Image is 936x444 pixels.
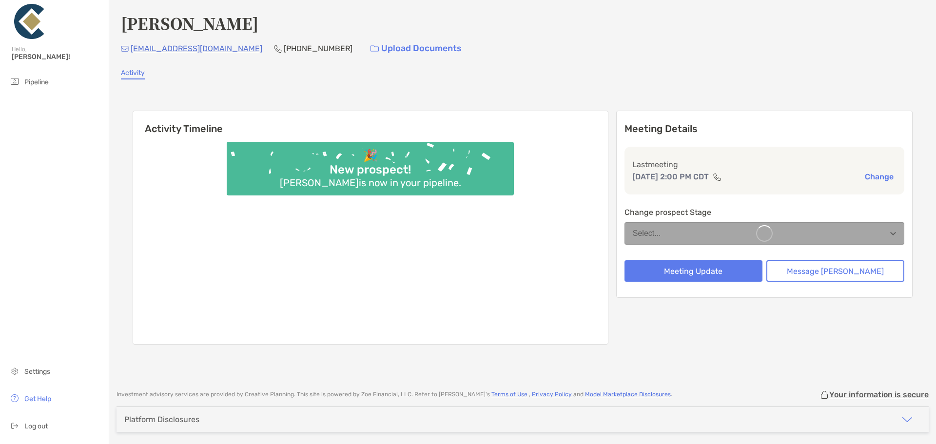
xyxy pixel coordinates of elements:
a: Upload Documents [364,38,468,59]
h6: Activity Timeline [133,111,608,135]
a: Activity [121,69,145,79]
p: [PHONE_NUMBER] [284,42,352,55]
span: Log out [24,422,48,430]
a: Terms of Use [491,391,527,398]
p: Change prospect Stage [624,206,904,218]
p: [DATE] 2:00 PM CDT [632,171,709,183]
img: settings icon [9,365,20,377]
button: Message [PERSON_NAME] [766,260,904,282]
a: Model Marketplace Disclosures [585,391,671,398]
p: Meeting Details [624,123,904,135]
button: Change [862,172,897,182]
button: Meeting Update [624,260,762,282]
img: get-help icon [9,392,20,404]
img: pipeline icon [9,76,20,87]
img: button icon [370,45,379,52]
span: Get Help [24,395,51,403]
div: [PERSON_NAME] is now in your pipeline. [276,177,465,189]
div: 🎉 [359,149,382,163]
p: Your information is secure [829,390,929,399]
a: Privacy Policy [532,391,572,398]
img: communication type [713,173,721,181]
span: Pipeline [24,78,49,86]
img: icon arrow [901,414,913,425]
span: [PERSON_NAME]! [12,53,103,61]
img: Email Icon [121,46,129,52]
span: Settings [24,367,50,376]
img: logout icon [9,420,20,431]
p: [EMAIL_ADDRESS][DOMAIN_NAME] [131,42,262,55]
img: Zoe Logo [12,4,47,39]
p: Last meeting [632,158,897,171]
img: Phone Icon [274,45,282,53]
div: Platform Disclosures [124,415,199,424]
p: Investment advisory services are provided by Creative Planning . This site is powered by Zoe Fina... [117,391,672,398]
h4: [PERSON_NAME] [121,12,258,34]
div: New prospect! [326,163,415,177]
